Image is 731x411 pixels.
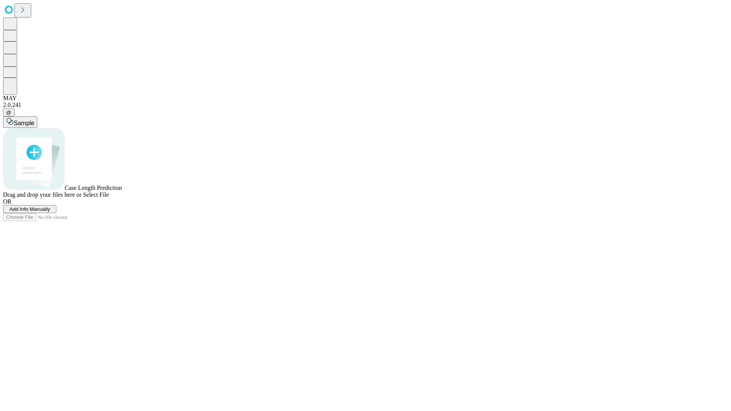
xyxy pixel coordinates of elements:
span: Select File [83,191,109,198]
span: OR [3,198,11,205]
div: MAY [3,95,728,102]
button: @ [3,108,14,116]
button: Add Info Manually [3,205,56,213]
span: Case Length Prediction [65,185,122,191]
span: Sample [14,120,34,126]
span: Drag and drop your files here or [3,191,81,198]
span: @ [6,110,11,115]
div: 2.0.241 [3,102,728,108]
span: Add Info Manually [10,206,50,212]
button: Sample [3,116,37,128]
